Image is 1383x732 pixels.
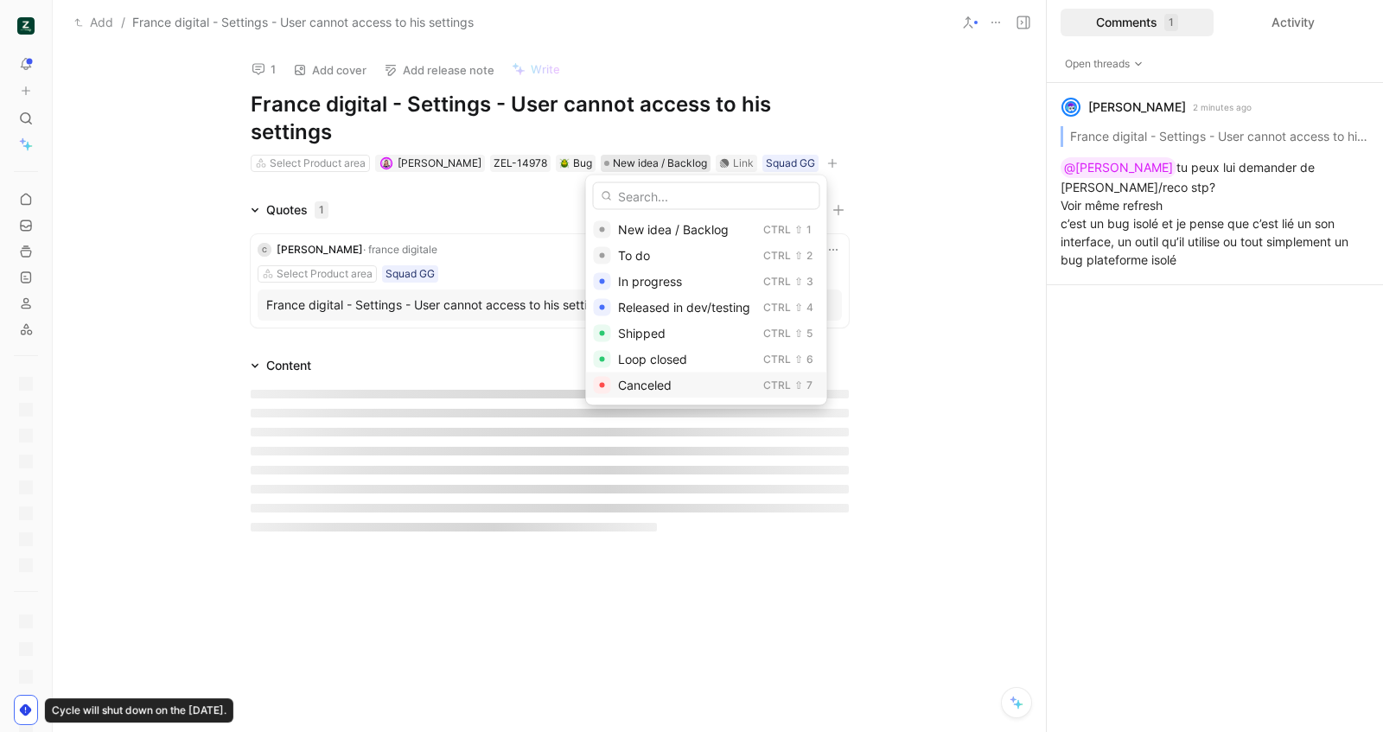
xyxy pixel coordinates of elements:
[618,352,687,366] span: Loop closed
[763,221,791,239] div: Ctrl
[763,325,791,342] div: Ctrl
[763,299,791,316] div: Ctrl
[763,247,791,264] div: Ctrl
[618,274,682,289] span: In progress
[806,325,813,342] div: 5
[618,300,750,315] span: Released in dev/testing
[806,273,813,290] div: 3
[618,326,666,341] span: Shipped
[794,221,803,239] div: ⇧
[593,182,820,210] input: Search...
[794,247,803,264] div: ⇧
[806,221,812,239] div: 1
[806,247,813,264] div: 2
[806,299,813,316] div: 4
[618,378,672,392] span: Canceled
[794,273,803,290] div: ⇧
[794,351,803,368] div: ⇧
[806,377,813,394] div: 7
[763,377,791,394] div: Ctrl
[806,351,813,368] div: 6
[794,377,803,394] div: ⇧
[763,351,791,368] div: Ctrl
[794,299,803,316] div: ⇧
[618,222,729,237] span: New idea / Backlog
[794,325,803,342] div: ⇧
[763,273,791,290] div: Ctrl
[618,248,650,263] span: To do
[45,698,233,722] div: Cycle will shut down on the [DATE].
